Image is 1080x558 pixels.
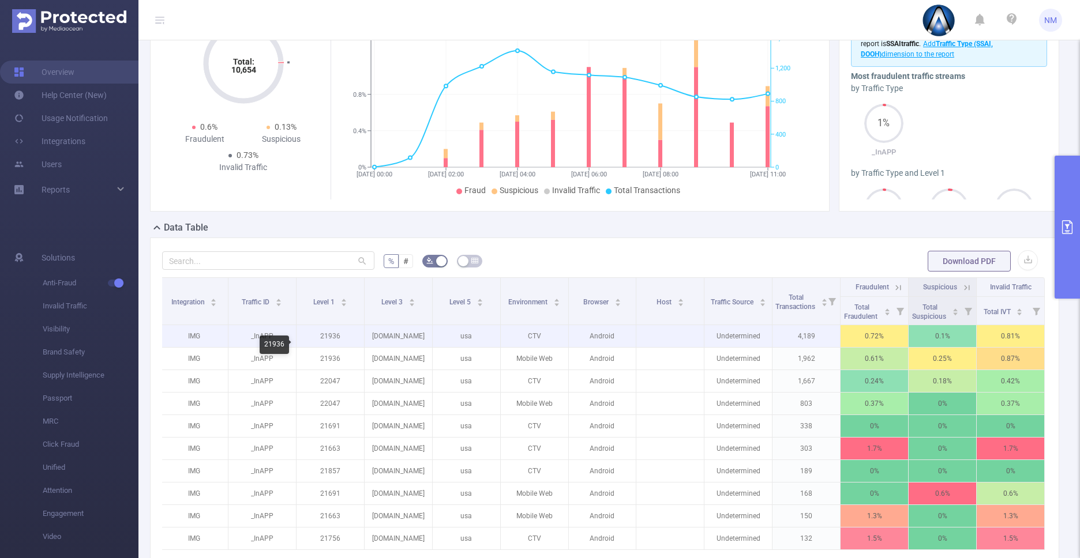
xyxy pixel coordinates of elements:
i: icon: caret-down [553,301,560,305]
p: CTV [501,438,568,459]
span: Click Fraud [43,433,138,456]
p: Undetermined [704,438,772,459]
p: Android [569,348,636,370]
h2: Data Table [164,221,208,235]
p: Undetermined [704,393,772,414]
p: usa [433,505,500,527]
p: IMG [160,527,228,549]
tspan: [DATE] 11:00 [750,171,786,178]
i: icon: caret-down [1017,311,1023,314]
p: Undetermined [704,527,772,549]
p: Android [569,527,636,549]
p: Android [569,482,636,504]
p: usa [433,348,500,370]
p: Android [569,415,636,437]
span: NM [1044,9,1057,32]
p: 0.87% [977,348,1044,370]
p: Undetermined [704,348,772,370]
i: icon: caret-up [822,297,828,300]
p: 0.72% [841,325,908,347]
span: Passport [43,387,138,410]
p: 1.5% [977,527,1044,549]
span: Level 1 [313,298,336,306]
p: usa [433,482,500,504]
i: icon: caret-up [884,307,891,310]
p: 0.37% [977,393,1044,414]
span: Invalid Traffic [552,186,600,195]
i: Filter menu [1028,297,1044,325]
span: Total Suspicious [912,303,948,321]
p: [DOMAIN_NAME] [365,325,432,347]
i: icon: caret-up [340,297,347,300]
span: Fraud [464,186,486,195]
span: Total IVT [984,308,1012,316]
i: icon: caret-up [677,297,684,300]
span: Suspicious [500,186,538,195]
div: by Traffic Type [851,82,1047,95]
a: Reports [42,178,70,201]
tspan: 1,600 [775,35,790,43]
p: Android [569,325,636,347]
p: usa [433,527,500,549]
p: 338 [772,415,840,437]
i: icon: caret-down [408,301,415,305]
a: Users [14,153,62,176]
span: Engagement [43,502,138,525]
p: Undetermined [704,460,772,482]
p: _InAPP [228,415,296,437]
p: [DOMAIN_NAME] [365,460,432,482]
i: icon: caret-down [677,301,684,305]
i: icon: caret-down [759,301,766,305]
span: Level 5 [449,298,472,306]
span: Attention [43,479,138,502]
p: 0% [909,527,976,549]
span: Invalid Traffic [990,283,1032,291]
div: Sort [677,297,684,304]
span: Invalid Traffic [43,295,138,318]
p: _InAPP [228,348,296,370]
span: # [403,257,408,266]
p: 21691 [297,415,364,437]
div: Sort [408,297,415,304]
p: CTV [501,370,568,392]
div: Sort [952,307,959,314]
i: Filter menu [824,278,840,325]
p: 0.37% [841,393,908,414]
p: 0% [841,482,908,504]
p: [DOMAIN_NAME] [365,505,432,527]
p: usa [433,415,500,437]
p: usa [433,460,500,482]
i: icon: caret-up [408,297,415,300]
span: % [388,257,394,266]
p: 0.24% [841,370,908,392]
tspan: 0 [775,164,779,171]
div: Suspicious [243,133,320,145]
p: _InAPP [228,438,296,459]
p: 803 [772,393,840,414]
p: 21936 [297,348,364,370]
p: IMG [160,393,228,414]
div: Sort [821,297,828,304]
p: [DOMAIN_NAME] [365,482,432,504]
p: 1.7% [977,438,1044,459]
i: icon: caret-down [211,301,217,305]
p: 1.3% [977,505,1044,527]
p: IMG [160,325,228,347]
p: CTV [501,325,568,347]
span: Integration [171,298,207,306]
i: icon: caret-down [952,311,959,314]
i: icon: caret-up [1017,307,1023,310]
i: Filter menu [892,297,908,325]
div: Sort [340,297,347,304]
a: Integrations [14,130,85,153]
p: [DOMAIN_NAME] [365,393,432,414]
i: icon: caret-down [884,311,891,314]
p: _InAPP [228,505,296,527]
div: Sort [210,297,217,304]
p: Undetermined [704,505,772,527]
img: Protected Media [12,9,126,33]
p: 0% [909,438,976,459]
p: _InAPP [228,460,296,482]
p: 0% [909,393,976,414]
tspan: Total: [232,57,254,66]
